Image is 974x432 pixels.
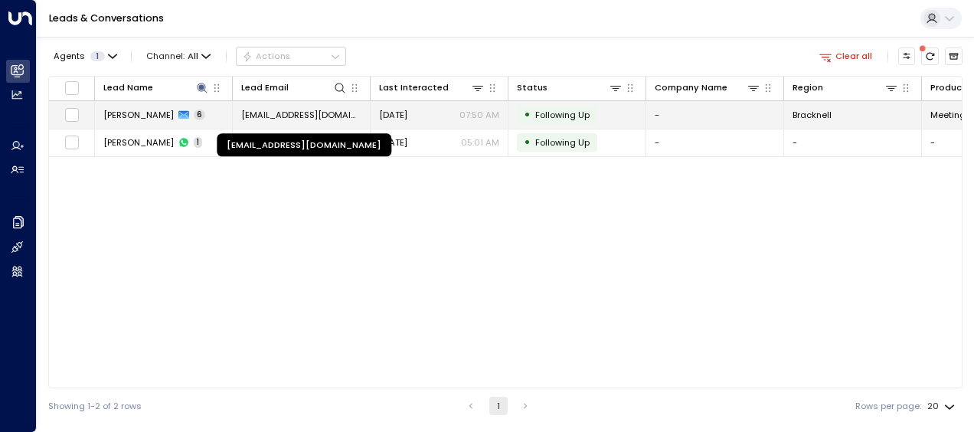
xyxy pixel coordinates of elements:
[535,109,590,121] span: Following Up
[194,110,205,120] span: 6
[517,80,547,95] div: Status
[646,101,784,128] td: -
[379,80,485,95] div: Last Interacted
[535,136,590,149] span: Following Up
[814,47,878,64] button: Clear all
[524,132,531,152] div: •
[655,80,760,95] div: Company Name
[242,51,290,61] div: Actions
[459,109,499,121] p: 07:50 AM
[461,136,499,149] p: 05:01 AM
[379,109,407,121] span: Sep 08, 2025
[103,136,174,149] span: Emma Summersgill
[461,397,535,415] nav: pagination navigation
[90,51,105,61] span: 1
[241,80,289,95] div: Lead Email
[54,52,85,61] span: Agents
[646,129,784,156] td: -
[379,136,407,149] span: Aug 29, 2025
[64,107,80,123] span: Toggle select row
[48,47,121,64] button: Agents1
[103,80,153,95] div: Lead Name
[103,80,209,95] div: Lead Name
[793,80,823,95] div: Region
[855,400,921,413] label: Rows per page:
[898,47,916,65] button: Customize
[241,109,361,121] span: emmasummersgill65@gmail.com
[945,47,963,65] button: Archived Leads
[142,47,216,64] button: Channel:All
[927,397,958,416] div: 20
[793,109,832,121] span: Bracknell
[188,51,198,61] span: All
[655,80,727,95] div: Company Name
[784,129,922,156] td: -
[379,80,449,95] div: Last Interacted
[489,397,508,415] button: page 1
[241,80,347,95] div: Lead Email
[793,80,898,95] div: Region
[921,47,939,65] span: There are new threads available. Refresh the grid to view the latest updates.
[64,80,80,96] span: Toggle select all
[517,80,623,95] div: Status
[48,400,142,413] div: Showing 1-2 of 2 rows
[142,47,216,64] span: Channel:
[64,135,80,150] span: Toggle select row
[524,104,531,125] div: •
[236,47,346,65] button: Actions
[236,47,346,65] div: Button group with a nested menu
[103,109,174,121] span: Emma Summersgill
[930,80,966,95] div: Product
[217,134,391,157] div: [EMAIL_ADDRESS][DOMAIN_NAME]
[49,11,164,25] a: Leads & Conversations
[194,137,202,148] span: 1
